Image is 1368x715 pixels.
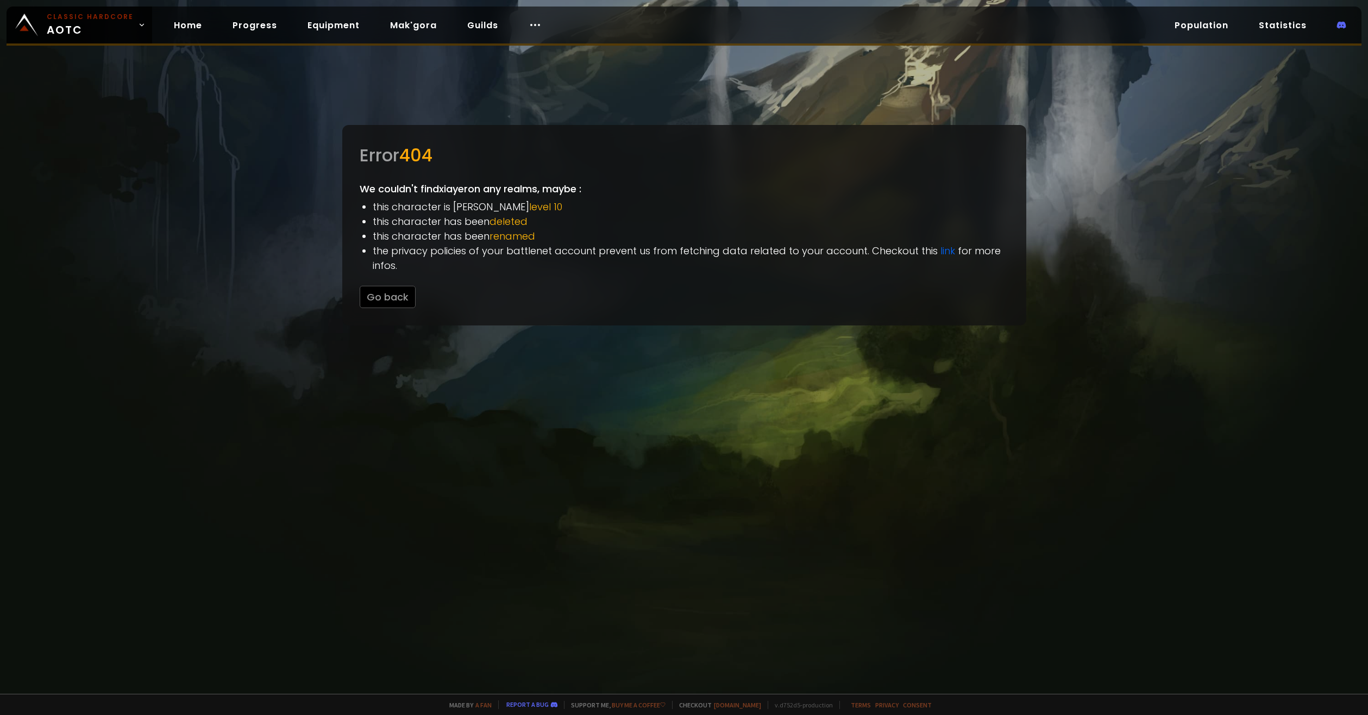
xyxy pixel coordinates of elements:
li: the privacy policies of your battlenet account prevent us from fetching data related to your acco... [373,243,1009,273]
li: this character has been [373,229,1009,243]
span: AOTC [47,12,134,38]
span: v. d752d5 - production [768,701,833,709]
a: link [940,244,955,258]
span: Made by [443,701,492,709]
span: level 10 [529,200,562,214]
a: Report a bug [506,700,549,708]
a: Privacy [875,701,899,709]
small: Classic Hardcore [47,12,134,22]
li: this character is [PERSON_NAME] [373,199,1009,214]
button: Go back [360,286,416,308]
a: Population [1166,14,1237,36]
span: deleted [490,215,528,228]
a: [DOMAIN_NAME] [714,701,761,709]
a: a fan [475,701,492,709]
div: Error [360,142,1009,168]
a: Mak'gora [381,14,445,36]
a: Statistics [1250,14,1315,36]
div: We couldn't find xiayer on any realms, maybe : [342,125,1026,325]
a: Consent [903,701,932,709]
span: Checkout [672,701,761,709]
a: Classic HardcoreAOTC [7,7,152,43]
a: Equipment [299,14,368,36]
a: Go back [360,290,416,304]
span: 404 [399,143,432,167]
li: this character has been [373,214,1009,229]
a: Buy me a coffee [612,701,666,709]
span: renamed [490,229,535,243]
a: Guilds [459,14,507,36]
span: Support me, [564,701,666,709]
a: Progress [224,14,286,36]
a: Home [165,14,211,36]
a: Terms [851,701,871,709]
